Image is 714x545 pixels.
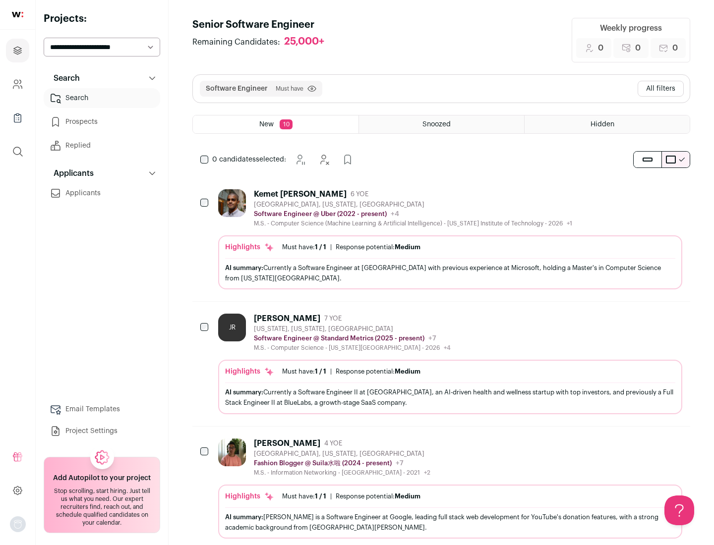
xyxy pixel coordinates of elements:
[336,492,420,500] div: Response potential:
[254,469,430,477] div: M.S. - Information Networking - [GEOGRAPHIC_DATA] - 2021
[44,457,160,533] a: Add Autopilot to your project Stop scrolling, start hiring. Just tell us what you need. Our exper...
[225,387,675,408] div: Currently a Software Engineer II at [GEOGRAPHIC_DATA], an AI-driven health and wellness startup w...
[315,368,326,375] span: 1 / 1
[282,243,420,251] ul: |
[225,389,263,395] span: AI summary:
[282,492,326,500] div: Must have:
[218,314,682,414] a: JR [PERSON_NAME] 7 YOE [US_STATE], [US_STATE], [GEOGRAPHIC_DATA] Software Engineer @ Standard Met...
[44,163,160,183] button: Applicants
[395,368,420,375] span: Medium
[664,495,694,525] iframe: Help Scout Beacon - Open
[282,492,420,500] ul: |
[259,121,274,128] span: New
[44,421,160,441] a: Project Settings
[218,189,246,217] img: 927442a7649886f10e33b6150e11c56b26abb7af887a5a1dd4d66526963a6550.jpg
[391,211,399,218] span: +4
[6,72,29,96] a: Company and ATS Settings
[225,242,274,252] div: Highlights
[12,12,23,17] img: wellfound-shorthand-0d5821cbd27db2630d0214b213865d53afaa358527fdda9d0ea32b1df1b89c2c.svg
[635,42,641,54] span: 0
[225,367,274,377] div: Highlights
[44,183,160,203] a: Applicants
[351,190,368,198] span: 6 YOE
[225,491,274,501] div: Highlights
[254,201,572,209] div: [GEOGRAPHIC_DATA], [US_STATE], [GEOGRAPHIC_DATA]
[50,487,154,527] div: Stop scrolling, start hiring. Just tell us what you need. Our expert recruiters find, reach out, ...
[10,516,26,532] img: nopic.png
[254,334,424,342] p: Software Engineer @ Standard Metrics (2025 - present)
[422,121,451,128] span: Snoozed
[567,220,572,226] span: +1
[44,399,160,419] a: Email Templates
[254,459,392,467] p: Fashion Blogger @ Suila水啦 (2024 - present)
[6,106,29,130] a: Company Lists
[638,81,684,97] button: All filters
[212,155,286,164] span: selected:
[254,438,320,448] div: [PERSON_NAME]
[672,42,678,54] span: 0
[444,345,451,351] span: +4
[44,136,160,156] a: Replied
[282,368,420,376] ul: |
[600,22,662,34] div: Weekly progress
[225,514,263,520] span: AI summary:
[206,84,268,94] button: Software Engineer
[395,493,420,499] span: Medium
[314,150,334,169] button: Hide
[218,438,682,539] a: [PERSON_NAME] 4 YOE [GEOGRAPHIC_DATA], [US_STATE], [GEOGRAPHIC_DATA] Fashion Blogger @ Suila水啦 (2...
[48,72,80,84] p: Search
[395,244,420,250] span: Medium
[282,243,326,251] div: Must have:
[396,460,404,467] span: +7
[192,36,280,48] span: Remaining Candidates:
[290,150,310,169] button: Snooze
[315,244,326,250] span: 1 / 1
[284,36,324,48] div: 25,000+
[525,115,690,133] a: Hidden
[338,150,357,169] button: Add to Prospects
[428,335,436,342] span: +7
[254,189,347,199] div: Kemet [PERSON_NAME]
[315,493,326,499] span: 1 / 1
[225,263,675,283] div: Currently a Software Engineer at [GEOGRAPHIC_DATA] with previous experience at Microsoft, holding...
[48,167,94,179] p: Applicants
[276,85,303,93] span: Must have
[225,512,675,533] div: [PERSON_NAME] is a Software Engineer at Google, leading full stack web development for YouTube's ...
[324,315,342,323] span: 7 YOE
[336,243,420,251] div: Response potential:
[280,119,293,129] span: 10
[53,473,151,483] h2: Add Autopilot to your project
[44,12,160,26] h2: Projects:
[254,325,451,333] div: [US_STATE], [US_STATE], [GEOGRAPHIC_DATA]
[324,439,342,447] span: 4 YOE
[254,450,430,458] div: [GEOGRAPHIC_DATA], [US_STATE], [GEOGRAPHIC_DATA]
[218,314,246,341] div: JR
[336,368,420,376] div: Response potential:
[10,516,26,532] button: Open dropdown
[225,265,263,271] span: AI summary:
[359,115,524,133] a: Snoozed
[192,18,334,32] h1: Senior Software Engineer
[218,438,246,466] img: ebffc8b94a612106133ad1a79c5dcc917f1f343d62299c503ebb759c428adb03.jpg
[282,368,326,376] div: Must have:
[218,189,682,289] a: Kemet [PERSON_NAME] 6 YOE [GEOGRAPHIC_DATA], [US_STATE], [GEOGRAPHIC_DATA] Software Engineer @ Ub...
[591,121,614,128] span: Hidden
[254,314,320,324] div: [PERSON_NAME]
[254,344,451,352] div: M.S. - Computer Science - [US_STATE][GEOGRAPHIC_DATA] - 2026
[44,68,160,88] button: Search
[212,156,256,163] span: 0 candidates
[424,470,430,476] span: +2
[6,39,29,62] a: Projects
[44,88,160,108] a: Search
[44,112,160,132] a: Prospects
[254,210,387,218] p: Software Engineer @ Uber (2022 - present)
[598,42,603,54] span: 0
[254,219,572,227] div: M.S. - Computer Science (Machine Learning & Artificial Intelligence) - [US_STATE] Institute of Te...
